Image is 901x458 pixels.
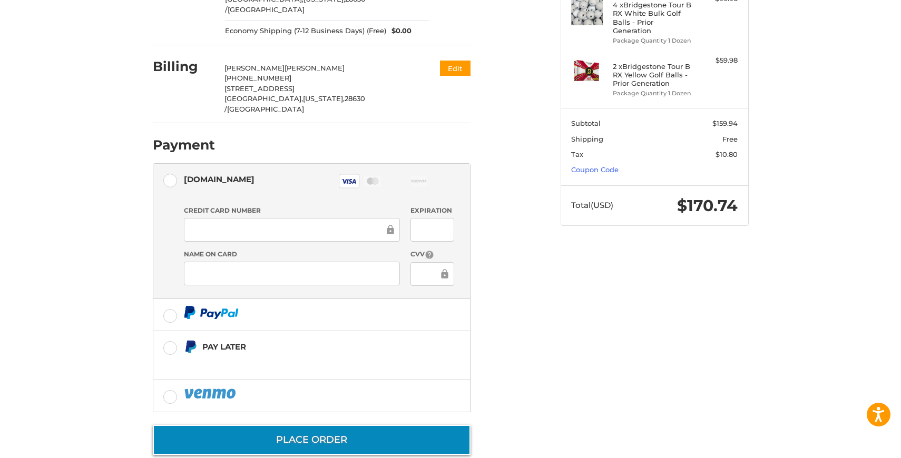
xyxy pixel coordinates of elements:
[153,58,214,75] h2: Billing
[571,165,619,174] a: Coupon Code
[677,196,738,215] span: $170.74
[571,150,583,158] span: Tax
[613,62,693,88] h4: 2 x Bridgestone Tour B RX Yellow Golf Balls - Prior Generation
[696,55,738,66] div: $59.98
[722,135,738,143] span: Free
[184,250,400,259] label: Name on Card
[303,94,345,103] span: [US_STATE],
[184,206,400,215] label: Credit Card Number
[184,340,197,353] img: Pay Later icon
[712,119,738,127] span: $159.94
[571,200,613,210] span: Total (USD)
[153,137,215,153] h2: Payment
[613,89,693,98] li: Package Quantity 1 Dozen
[153,425,471,455] button: Place Order
[571,119,601,127] span: Subtotal
[225,26,386,36] span: Economy Shipping (7-12 Business Days) (Free)
[224,94,365,113] span: 28630 /
[716,150,738,158] span: $10.80
[184,171,254,188] div: [DOMAIN_NAME]
[613,1,693,35] h4: 4 x Bridgestone Tour B RX White Bulk Golf Balls - Prior Generation
[184,358,404,367] iframe: PayPal Message 1
[224,64,285,72] span: [PERSON_NAME]
[410,206,454,215] label: Expiration
[410,250,454,260] label: CVV
[202,338,404,355] div: Pay Later
[571,135,603,143] span: Shipping
[224,74,291,82] span: [PHONE_NUMBER]
[613,36,693,45] li: Package Quantity 1 Dozen
[440,61,471,76] button: Edit
[386,26,412,36] span: $0.00
[184,306,239,319] img: PayPal icon
[224,84,295,93] span: [STREET_ADDRESS]
[285,64,345,72] span: [PERSON_NAME]
[184,387,238,400] img: PayPal icon
[224,94,303,103] span: [GEOGRAPHIC_DATA],
[227,105,304,113] span: [GEOGRAPHIC_DATA]
[228,5,305,14] span: [GEOGRAPHIC_DATA]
